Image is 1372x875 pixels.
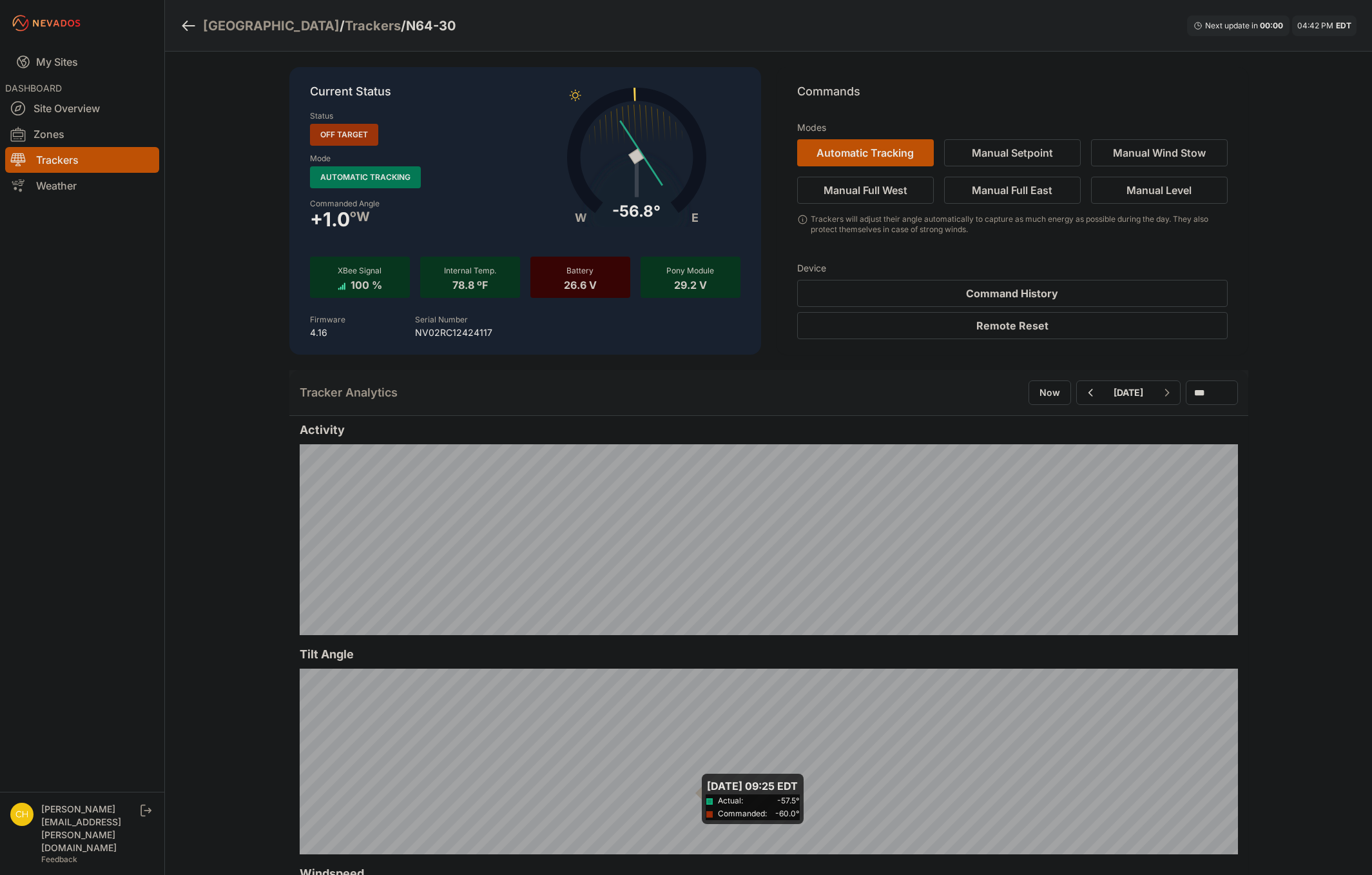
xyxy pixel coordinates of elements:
span: Next update in [1205,21,1258,30]
div: Trackers will adjust their angle automatically to capture as much energy as possible during the d... [811,214,1227,235]
h3: Modes [797,121,826,134]
button: Command History [797,280,1228,307]
span: + 1.0 [310,211,350,227]
a: Zones [5,121,159,147]
span: Off Target [310,124,378,146]
span: º W [350,211,370,222]
nav: Breadcrumb [180,9,456,43]
p: Commands [797,83,1228,111]
span: 29.2 V [674,276,707,291]
h2: Activity [300,421,1238,439]
h3: Device [797,262,1228,275]
button: Now [1029,380,1071,405]
label: Commanded Angle [310,199,517,209]
p: NV02RC12424117 [415,326,492,339]
a: Trackers [5,147,159,173]
button: Manual Setpoint [944,139,1081,166]
button: Remote Reset [797,312,1228,339]
a: Trackers [345,17,401,35]
span: Automatic Tracking [310,166,421,188]
span: 04:42 PM [1297,21,1333,30]
span: 78.8 ºF [452,276,488,291]
p: Current Status [310,83,740,111]
label: Mode [310,153,331,164]
button: Automatic Tracking [797,139,934,166]
span: DASHBOARD [5,83,62,93]
span: 100 % [351,276,382,291]
a: Site Overview [5,95,159,121]
label: Status [310,111,333,121]
span: / [340,17,345,35]
button: Manual Wind Stow [1091,139,1228,166]
img: chris.young@nevados.solar [10,803,34,826]
a: My Sites [5,46,159,77]
a: [GEOGRAPHIC_DATA] [203,17,340,35]
div: -56.8° [612,201,661,222]
p: 4.16 [310,326,345,339]
button: Manual Full West [797,177,934,204]
a: Weather [5,173,159,199]
span: EDT [1336,21,1351,30]
label: Firmware [310,315,345,324]
img: Nevados [10,13,82,34]
span: / [401,17,406,35]
h2: Tracker Analytics [300,384,398,402]
a: Feedback [41,854,77,864]
button: Manual Level [1091,177,1228,204]
span: Battery [566,266,594,275]
button: [DATE] [1103,381,1154,404]
div: 00 : 00 [1260,21,1283,31]
label: Serial Number [415,315,468,324]
h3: N64-30 [406,17,456,35]
span: 26.6 V [564,276,597,291]
span: XBee Signal [338,266,382,275]
h2: Tilt Angle [300,645,1238,664]
span: Internal Temp. [444,266,496,275]
div: [PERSON_NAME][EMAIL_ADDRESS][PERSON_NAME][DOMAIN_NAME] [41,803,138,854]
span: Pony Module [666,266,714,275]
button: Manual Full East [944,177,1081,204]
